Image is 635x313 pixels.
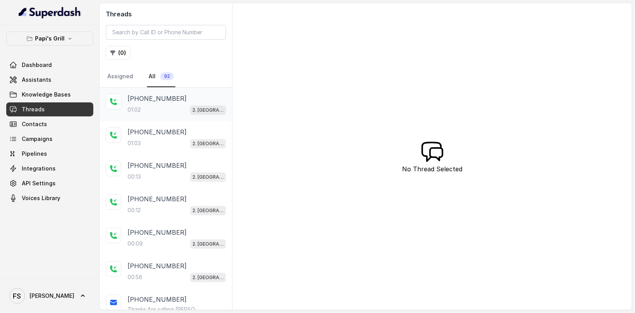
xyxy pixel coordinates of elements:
span: 92 [160,72,174,80]
p: 2. [GEOGRAPHIC_DATA] [192,140,224,148]
p: 01:03 [128,139,141,147]
a: Pipelines [6,147,93,161]
a: Voices Library [6,191,93,205]
img: light.svg [19,6,81,19]
button: (0) [106,46,131,60]
p: 00:13 [128,173,141,181]
input: Search by Call ID or Phone Number [106,25,226,40]
a: Assigned [106,66,135,87]
p: [PHONE_NUMBER] [128,194,187,204]
p: No Thread Selected [402,164,462,174]
p: [PHONE_NUMBER] [128,295,187,304]
span: Voices Library [22,194,60,202]
h2: Threads [106,9,226,19]
p: 2. [GEOGRAPHIC_DATA] [192,274,224,281]
p: [PHONE_NUMBER] [128,161,187,170]
span: [PERSON_NAME] [30,292,74,300]
a: Dashboard [6,58,93,72]
text: FS [13,292,21,300]
span: Threads [22,106,45,113]
span: Campaigns [22,135,52,143]
a: Threads [6,102,93,116]
span: Dashboard [22,61,52,69]
a: All92 [147,66,175,87]
p: Papi's Grill [35,34,65,43]
span: Contacts [22,120,47,128]
span: Pipelines [22,150,47,158]
a: Knowledge Bases [6,88,93,102]
p: 00:09 [128,240,143,248]
p: 2. [GEOGRAPHIC_DATA] [192,173,224,181]
p: [PHONE_NUMBER] [128,228,187,237]
a: API Settings [6,176,93,190]
button: Papi's Grill [6,32,93,46]
a: Contacts [6,117,93,131]
p: 2. [GEOGRAPHIC_DATA] [192,106,224,114]
a: Campaigns [6,132,93,146]
p: [PHONE_NUMBER] [128,127,187,137]
p: [PHONE_NUMBER] [128,94,187,103]
p: [PHONE_NUMBER] [128,261,187,271]
span: Assistants [22,76,51,84]
span: API Settings [22,179,56,187]
a: Assistants [6,73,93,87]
p: 2. [GEOGRAPHIC_DATA] [192,207,224,215]
p: 00:56 [128,273,142,281]
a: Integrations [6,162,93,176]
span: Knowledge Bases [22,91,71,98]
span: Integrations [22,165,56,172]
nav: Tabs [106,66,226,87]
a: [PERSON_NAME] [6,285,93,307]
p: 01:02 [128,106,141,114]
p: 2. [GEOGRAPHIC_DATA] [192,240,224,248]
p: 00:12 [128,206,141,214]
